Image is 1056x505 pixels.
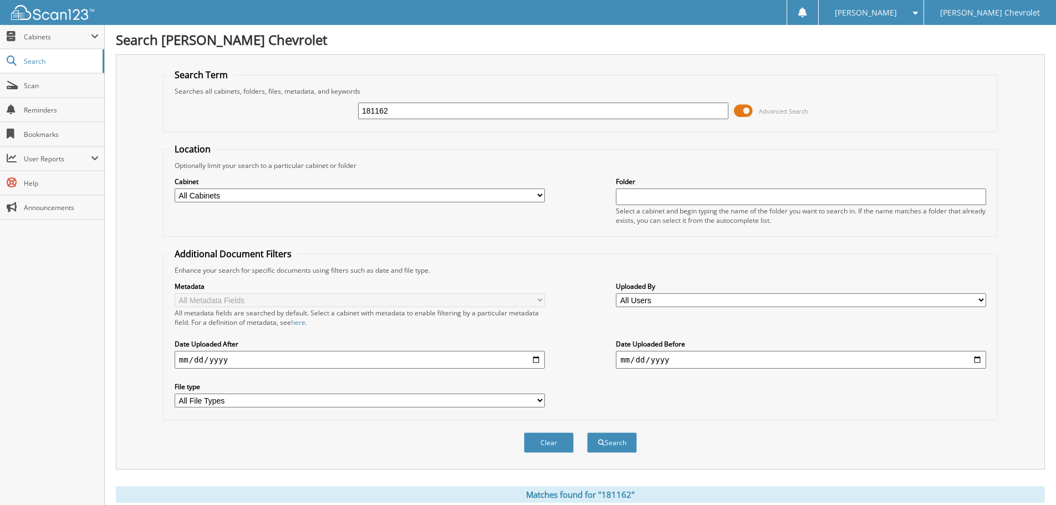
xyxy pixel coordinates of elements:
[169,69,233,81] legend: Search Term
[587,432,637,453] button: Search
[24,154,91,164] span: User Reports
[24,32,91,42] span: Cabinets
[616,282,986,291] label: Uploaded By
[175,382,545,391] label: File type
[169,248,297,260] legend: Additional Document Filters
[175,308,545,327] div: All metadata fields are searched by default. Select a cabinet with metadata to enable filtering b...
[169,266,992,275] div: Enhance your search for specific documents using filters such as date and file type.
[175,282,545,291] label: Metadata
[169,161,992,170] div: Optionally limit your search to a particular cabinet or folder
[759,107,808,115] span: Advanced Search
[169,86,992,96] div: Searches all cabinets, folders, files, metadata, and keywords
[835,9,897,16] span: [PERSON_NAME]
[24,130,99,139] span: Bookmarks
[616,339,986,349] label: Date Uploaded Before
[24,81,99,90] span: Scan
[116,30,1045,49] h1: Search [PERSON_NAME] Chevrolet
[616,206,986,225] div: Select a cabinet and begin typing the name of the folder you want to search in. If the name match...
[175,339,545,349] label: Date Uploaded After
[116,486,1045,503] div: Matches found for "181162"
[616,177,986,186] label: Folder
[616,351,986,369] input: end
[11,5,94,20] img: scan123-logo-white.svg
[24,203,99,212] span: Announcements
[24,57,97,66] span: Search
[524,432,574,453] button: Clear
[169,143,216,155] legend: Location
[940,9,1040,16] span: [PERSON_NAME] Chevrolet
[24,105,99,115] span: Reminders
[291,318,305,327] a: here
[24,178,99,188] span: Help
[175,351,545,369] input: start
[175,177,545,186] label: Cabinet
